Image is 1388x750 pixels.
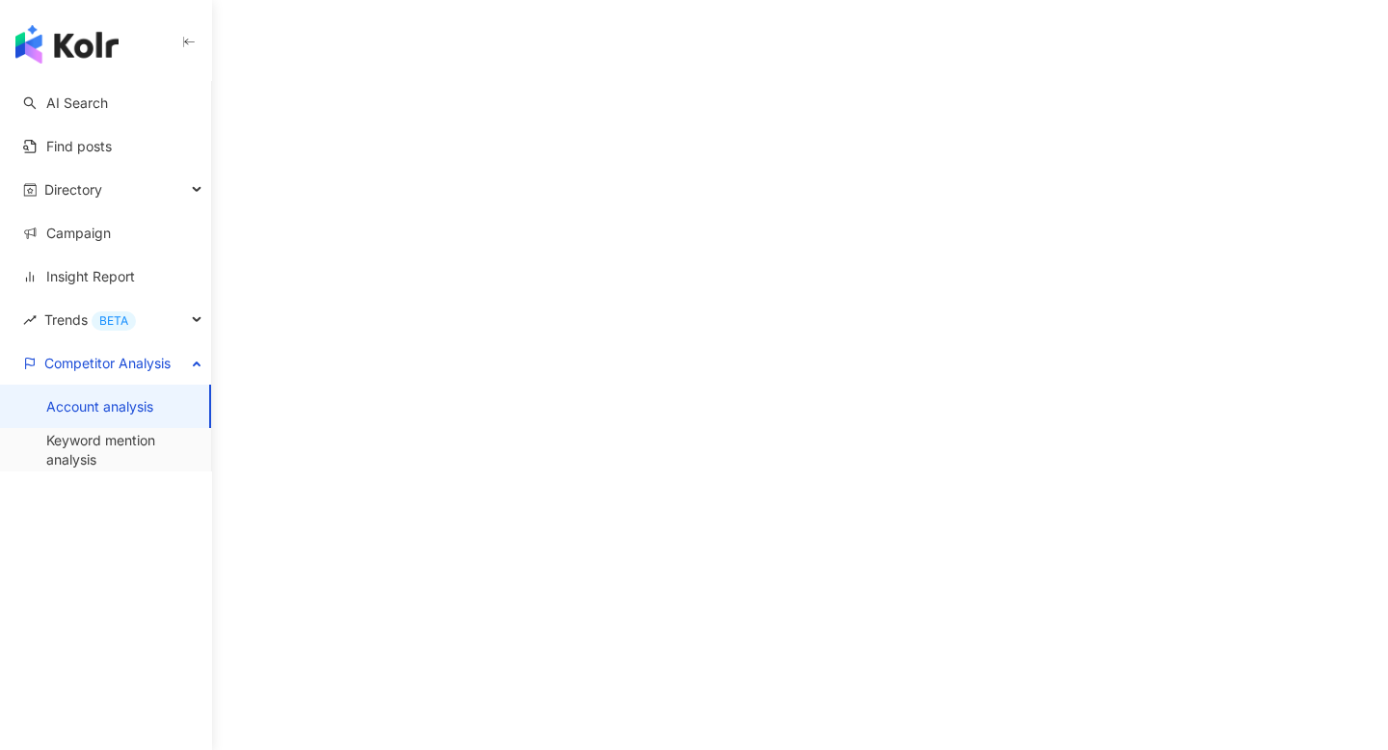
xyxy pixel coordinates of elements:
span: Competitor Analysis [44,341,171,385]
a: Keyword mention analysis [46,431,196,469]
div: BETA [92,311,136,331]
a: Find posts [23,137,112,156]
a: searchAI Search [23,94,108,113]
a: Campaign [23,224,111,243]
span: Directory [44,168,102,211]
a: Insight Report [23,267,135,286]
a: Account analysis [46,397,153,416]
span: rise [23,313,37,327]
img: logo [15,25,119,64]
span: Trends [44,298,136,341]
